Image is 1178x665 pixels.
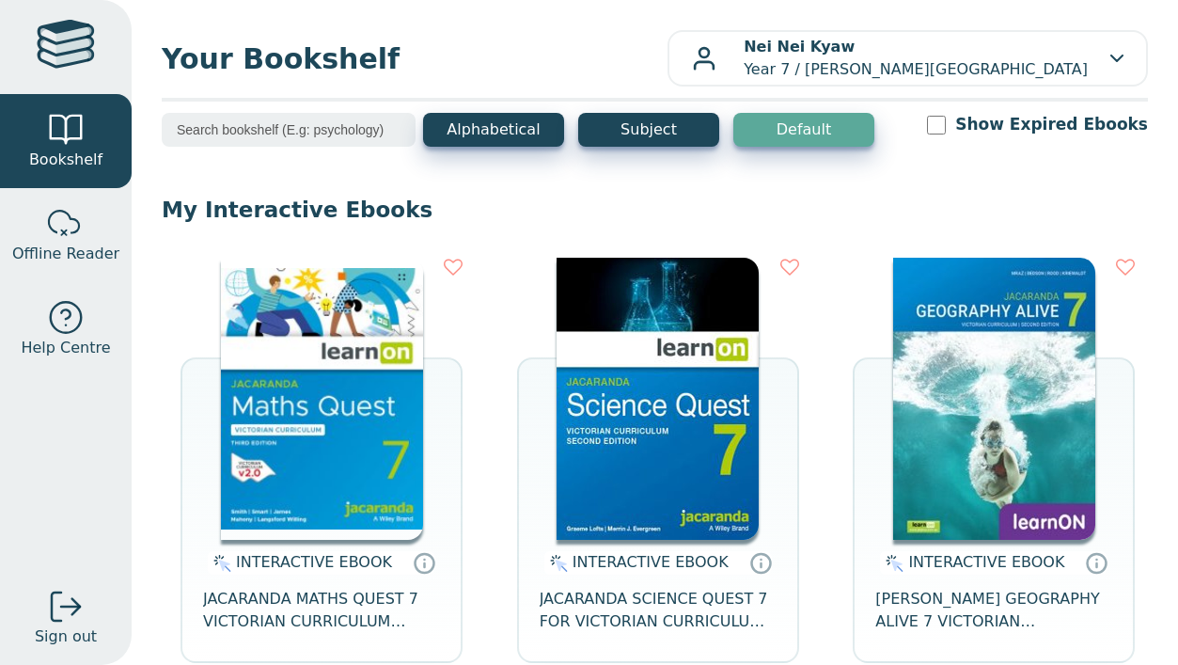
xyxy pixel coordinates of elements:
label: Show Expired Ebooks [955,113,1148,136]
span: Sign out [35,625,97,648]
span: Offline Reader [12,243,119,265]
span: JACARANDA MATHS QUEST 7 VICTORIAN CURRICULUM LEARNON EBOOK 3E [203,588,440,633]
img: b87b3e28-4171-4aeb-a345-7fa4fe4e6e25.jpg [221,258,423,540]
img: interactive.svg [208,552,231,575]
button: Subject [578,113,719,147]
img: 329c5ec2-5188-ea11-a992-0272d098c78b.jpg [557,258,759,540]
button: Default [733,113,874,147]
b: Nei Nei Kyaw [744,38,855,55]
p: My Interactive Ebooks [162,196,1148,224]
input: Search bookshelf (E.g: psychology) [162,113,416,147]
a: Interactive eBooks are accessed online via the publisher’s portal. They contain interactive resou... [749,551,772,574]
span: Bookshelf [29,149,102,171]
a: Interactive eBooks are accessed online via the publisher’s portal. They contain interactive resou... [1085,551,1107,574]
span: INTERACTIVE EBOOK [908,553,1064,571]
p: Year 7 / [PERSON_NAME][GEOGRAPHIC_DATA] [744,36,1088,81]
button: Nei Nei KyawYear 7 / [PERSON_NAME][GEOGRAPHIC_DATA] [668,30,1148,87]
span: INTERACTIVE EBOOK [236,553,392,571]
a: Interactive eBooks are accessed online via the publisher’s portal. They contain interactive resou... [413,551,435,574]
img: interactive.svg [880,552,903,575]
span: [PERSON_NAME] GEOGRAPHY ALIVE 7 VICTORIAN CURRICULUM LEARNON EBOOK 2E [875,588,1112,633]
span: INTERACTIVE EBOOK [573,553,729,571]
img: interactive.svg [544,552,568,575]
img: cc9fd0c4-7e91-e911-a97e-0272d098c78b.jpg [893,258,1095,540]
span: Your Bookshelf [162,38,668,80]
button: Alphabetical [423,113,564,147]
span: JACARANDA SCIENCE QUEST 7 FOR VICTORIAN CURRICULUM LEARNON 2E EBOOK [540,588,777,633]
span: Help Centre [21,337,110,359]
